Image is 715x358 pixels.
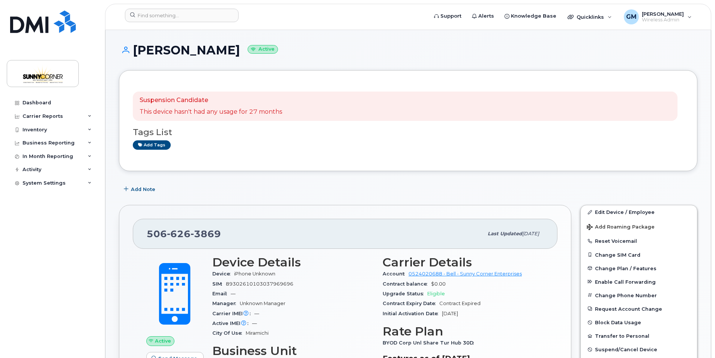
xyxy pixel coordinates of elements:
span: — [254,311,259,316]
button: Add Note [119,182,162,196]
span: Suspend/Cancel Device [595,347,657,352]
button: Change SIM Card [581,248,697,262]
span: Device [212,271,234,277]
span: Carrier IMEI [212,311,254,316]
button: Transfer to Personal [581,329,697,343]
span: Add Note [131,186,155,193]
span: Unknown Manager [240,301,285,306]
a: 0524020688 - Bell - Sunny Corner Enterprises [409,271,522,277]
button: Change Phone Number [581,289,697,302]
button: Block Data Usage [581,316,697,329]
p: Suspension Candidate [140,96,282,105]
button: Change Plan / Features [581,262,697,275]
span: Upgrade Status [383,291,427,296]
span: Initial Activation Date [383,311,442,316]
span: Contract balance [383,281,431,287]
span: Change Plan / Features [595,265,656,271]
h3: Device Details [212,256,374,269]
span: Miramichi [246,330,269,336]
span: Eligible [427,291,445,296]
h3: Carrier Details [383,256,544,269]
h3: Rate Plan [383,325,544,338]
span: $0.00 [431,281,446,287]
span: Active IMEI [212,320,252,326]
span: Email [212,291,231,296]
h1: [PERSON_NAME] [119,44,697,57]
span: iPhone Unknown [234,271,275,277]
span: Add Roaming Package [587,224,655,231]
button: Suspend/Cancel Device [581,343,697,356]
span: 506 [147,228,221,239]
button: Reset Voicemail [581,234,697,248]
span: — [252,320,257,326]
span: [DATE] [522,231,539,236]
span: 3869 [191,228,221,239]
span: Active [155,337,171,344]
p: This device hasn't had any usage for 27 months [140,108,282,116]
span: Contract Expiry Date [383,301,439,306]
h3: Business Unit [212,344,374,358]
span: 626 [167,228,191,239]
span: [DATE] [442,311,458,316]
a: Add tags [133,140,171,150]
span: Account [383,271,409,277]
span: Enable Call Forwarding [595,279,656,284]
span: City Of Use [212,330,246,336]
a: Edit Device / Employee [581,205,697,219]
span: Last updated [488,231,522,236]
span: Contract Expired [439,301,481,306]
button: Add Roaming Package [581,219,697,234]
button: Request Account Change [581,302,697,316]
span: 89302610103037969696 [226,281,293,287]
small: Active [248,45,278,54]
span: — [231,291,236,296]
h3: Tags List [133,128,683,137]
span: SIM [212,281,226,287]
button: Enable Call Forwarding [581,275,697,289]
span: Manager [212,301,240,306]
span: BYOD Corp Unl Share Tur Hub 30D [383,340,478,346]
